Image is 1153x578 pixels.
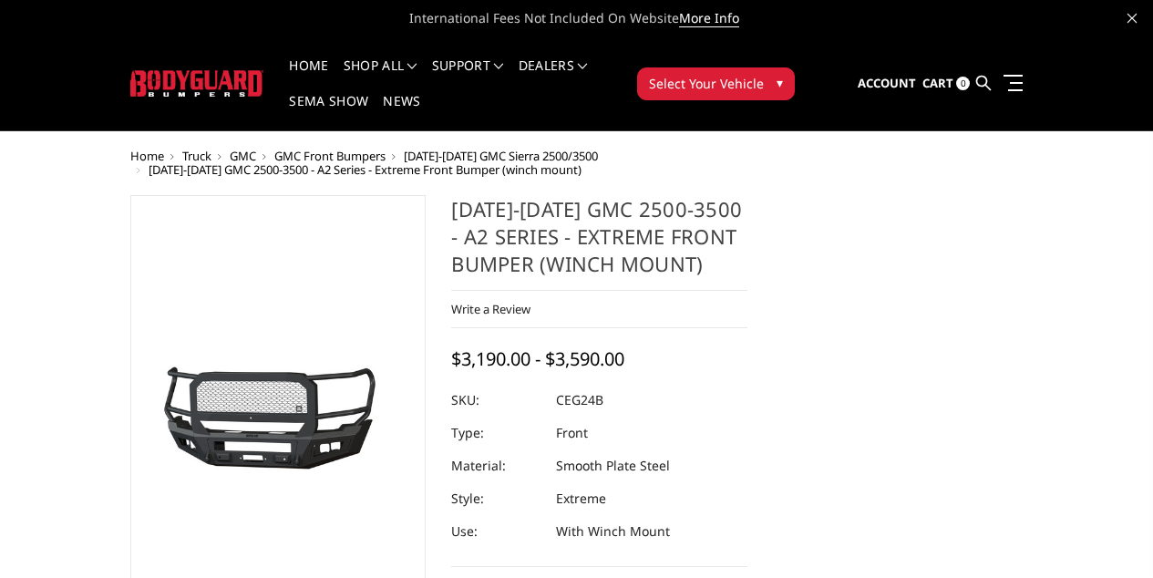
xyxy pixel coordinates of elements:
a: Account [858,59,916,108]
span: $3,190.00 - $3,590.00 [451,346,624,371]
a: Support [432,59,504,95]
dd: Front [556,417,588,449]
dt: Style: [451,482,542,515]
dd: Extreme [556,482,606,515]
a: Truck [182,148,211,164]
dd: With Winch Mount [556,515,670,548]
h1: [DATE]-[DATE] GMC 2500-3500 - A2 Series - Extreme Front Bumper (winch mount) [451,195,747,291]
a: Home [130,148,164,164]
span: ▾ [777,73,783,92]
span: Account [858,75,916,91]
img: 2024-2025 GMC 2500-3500 - A2 Series - Extreme Front Bumper (winch mount) [136,356,421,490]
dt: Type: [451,417,542,449]
a: Home [289,59,328,95]
dt: SKU: [451,384,542,417]
span: 0 [956,77,970,90]
a: SEMA Show [289,95,368,130]
a: More Info [679,9,739,27]
a: Cart 0 [922,59,970,108]
a: GMC [230,148,256,164]
a: Dealers [519,59,588,95]
a: [DATE]-[DATE] GMC Sierra 2500/3500 [404,148,598,164]
a: shop all [344,59,417,95]
button: Select Your Vehicle [637,67,795,100]
a: News [383,95,420,130]
span: Select Your Vehicle [649,74,764,93]
span: Cart [922,75,953,91]
a: GMC Front Bumpers [274,148,386,164]
span: [DATE]-[DATE] GMC 2500-3500 - A2 Series - Extreme Front Bumper (winch mount) [149,161,582,178]
a: Write a Review [451,301,530,317]
dt: Material: [451,449,542,482]
dd: CEG24B [556,384,603,417]
dd: Smooth Plate Steel [556,449,670,482]
img: BODYGUARD BUMPERS [130,70,264,97]
dt: Use: [451,515,542,548]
